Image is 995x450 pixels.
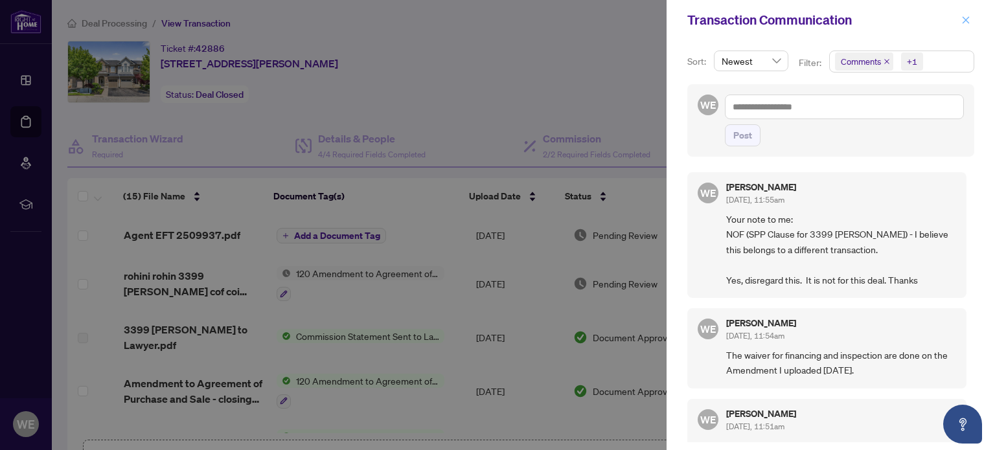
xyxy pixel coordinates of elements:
[907,55,917,68] div: +1
[943,405,982,444] button: Open asap
[726,331,784,341] span: [DATE], 11:54am
[726,195,784,205] span: [DATE], 11:55am
[726,409,796,418] h5: [PERSON_NAME]
[722,51,781,71] span: Newest
[726,212,956,287] span: Your note to me: NOF (SPP Clause for 3399 [PERSON_NAME]) - I believe this belongs to a different ...
[700,321,716,337] span: WE
[961,16,970,25] span: close
[726,183,796,192] h5: [PERSON_NAME]
[726,348,956,378] span: The waiver for financing and inspection are done on the Amendment I uploaded [DATE].
[799,56,823,70] p: Filter:
[726,319,796,328] h5: [PERSON_NAME]
[884,58,890,65] span: close
[726,422,784,431] span: [DATE], 11:51am
[700,185,716,201] span: WE
[835,52,893,71] span: Comments
[725,124,761,146] button: Post
[700,411,716,427] span: WE
[700,97,716,113] span: WE
[841,55,881,68] span: Comments
[687,54,709,69] p: Sort:
[687,10,957,30] div: Transaction Communication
